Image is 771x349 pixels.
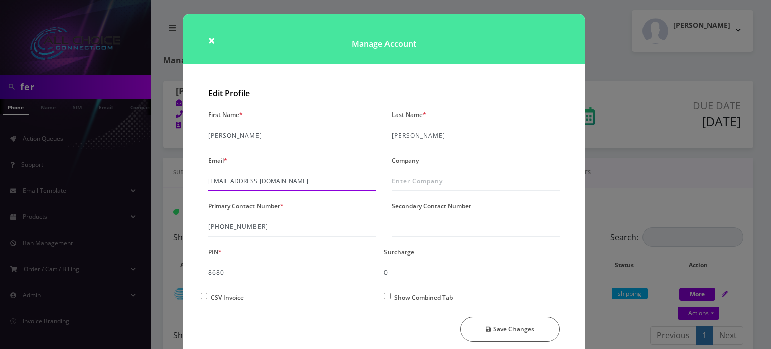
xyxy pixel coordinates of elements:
[384,263,451,282] input: XX
[394,290,453,305] label: Show Combined Tab
[208,172,376,191] input: Enter Email Address
[208,32,215,48] span: ×
[208,89,560,98] h2: Edit Profile
[211,290,244,305] label: CSV Invoice
[208,126,376,145] input: Enter First Name
[208,245,222,259] label: PIN
[183,14,585,64] h1: Manage Account
[208,34,215,46] button: Close
[392,153,419,168] label: Company
[392,172,560,191] input: Enter Company
[384,245,414,259] label: Surcharge
[208,263,376,282] input: XXXX
[208,107,243,122] label: First Name
[460,317,560,342] button: Save Changes
[208,153,227,168] label: Email
[392,126,560,145] input: Enter Last Name
[392,107,426,122] label: Last Name
[208,199,284,213] label: Primary Contact Number
[392,199,471,213] label: Secondary Contact Number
